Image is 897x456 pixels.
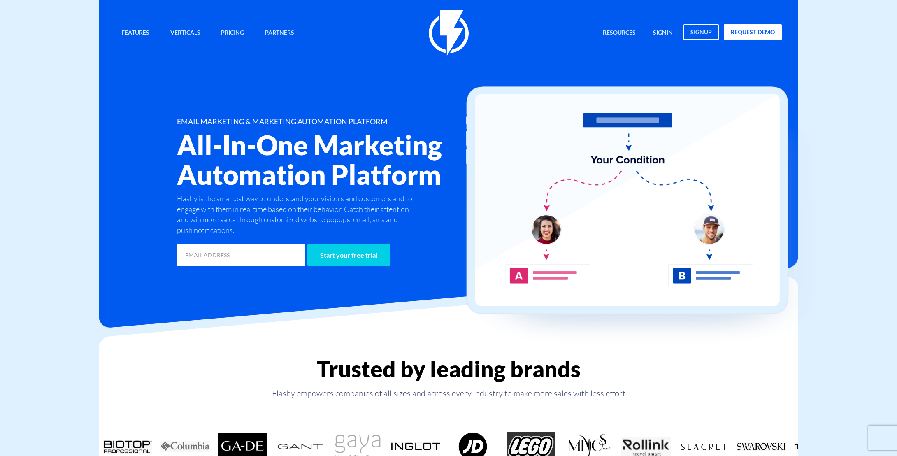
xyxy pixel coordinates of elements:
[177,130,498,189] h2: All-In-One Marketing Automation Platform
[99,357,798,382] h2: Trusted by leading brands
[215,24,250,42] a: Pricing
[177,118,498,126] h1: EMAIL MARKETING & MARKETING AUTOMATION PLATFORM
[99,388,798,399] p: Flashy empowers companies of all sizes and across every industry to make more sales with less effort
[115,24,156,42] a: Features
[177,193,415,236] p: Flashy is the smartest way to understand your visitors and customers and to engage with them in r...
[724,24,782,40] a: request demo
[177,244,305,266] input: EMAIL ADDRESS
[259,24,300,42] a: Partners
[647,24,679,42] a: signin
[683,24,719,40] a: signup
[307,244,390,266] input: Start your free trial
[164,24,207,42] a: Verticals
[597,24,642,42] a: Resources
